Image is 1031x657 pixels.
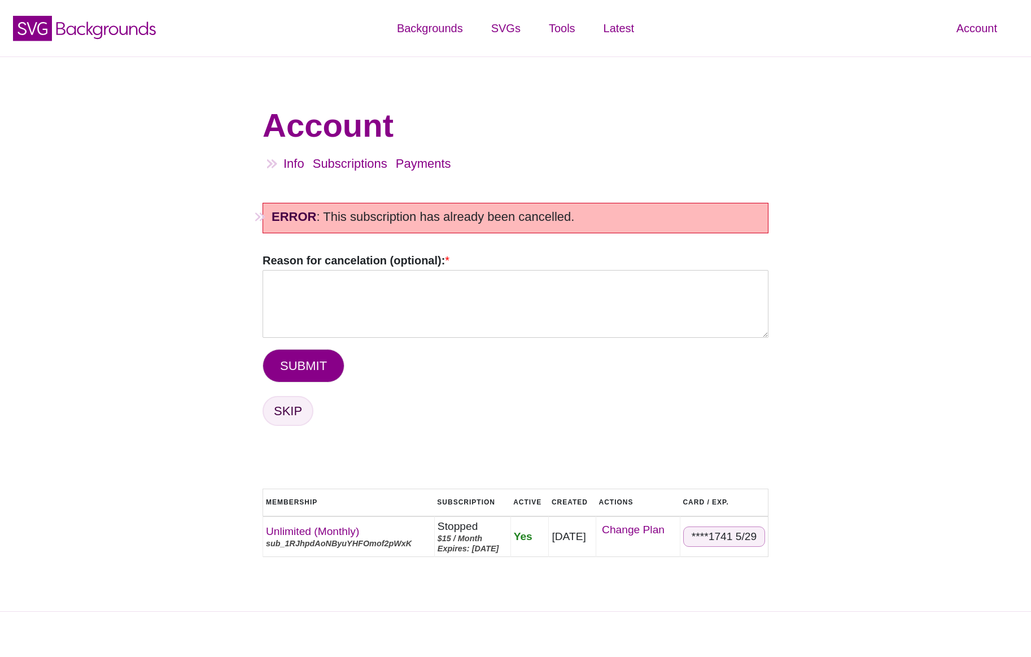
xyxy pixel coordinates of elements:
a: Tools [535,11,589,45]
strong: ERROR [272,210,316,224]
th: Card / Exp. [680,489,768,516]
a: Info [283,156,304,171]
div: sub_1RJhpdAoNByuYHFOmof2pWxK [266,538,431,549]
a: Change Plan [599,520,677,539]
a: Payments [396,156,451,171]
div: ‌ [599,520,677,553]
a: Unlimited (Monthly) [266,525,359,537]
th: Created [549,489,596,516]
nav: Account Navigation [263,153,768,182]
a: Backgrounds [383,11,477,45]
a: Account [942,11,1011,45]
a: Latest [589,11,648,45]
th: Active [510,489,549,516]
a: SVGs [477,11,535,45]
div: [DATE] [552,530,593,543]
div: Stopped [438,520,508,533]
label: Reason for cancelation (optional): [263,253,768,268]
div: Expires: [DATE] [438,543,508,554]
h1: Account [263,106,768,145]
th: Actions [596,489,680,516]
a: Subscriptions [313,156,387,171]
th: Subscription [434,489,510,516]
a: SKIP [263,396,313,426]
div: $15 / Month [438,533,508,543]
span: Yes [514,530,532,542]
button: SUBMIT [263,349,344,382]
th: Membership [263,489,435,516]
li: : This subscription has already been cancelled. [272,206,765,227]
